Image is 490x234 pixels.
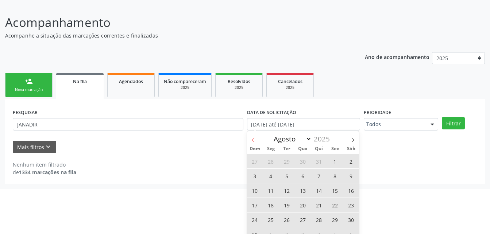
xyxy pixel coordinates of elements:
div: Nova marcação [11,87,47,93]
span: Agosto 26, 2025 [280,212,294,227]
span: Agosto 5, 2025 [280,169,294,183]
span: Agosto 28, 2025 [312,212,326,227]
button: Filtrar [442,117,465,129]
span: Agosto 6, 2025 [296,169,310,183]
input: Selecione um intervalo [247,118,360,130]
span: Agosto 18, 2025 [264,198,278,212]
span: Agosto 22, 2025 [328,198,342,212]
div: Nenhum item filtrado [13,161,76,168]
span: Agosto 2, 2025 [344,154,358,168]
label: PESQUISAR [13,107,38,118]
span: Julho 28, 2025 [264,154,278,168]
span: Agosto 3, 2025 [248,169,262,183]
div: person_add [25,77,33,85]
span: Agosto 4, 2025 [264,169,278,183]
span: Agosto 16, 2025 [344,183,358,198]
span: Agosto 24, 2025 [248,212,262,227]
span: Todos [366,121,423,128]
strong: 1334 marcações na fila [19,169,76,176]
span: Qua [295,147,311,151]
span: Agosto 27, 2025 [296,212,310,227]
span: Não compareceram [164,78,206,85]
span: Agosto 10, 2025 [248,183,262,198]
button: Mais filtroskeyboard_arrow_down [13,141,56,153]
span: Ter [279,147,295,151]
label: DATA DE SOLICITAÇÃO [247,107,296,118]
span: Agosto 29, 2025 [328,212,342,227]
div: 2025 [221,85,257,90]
span: Agosto 30, 2025 [344,212,358,227]
span: Cancelados [278,78,302,85]
span: Agosto 20, 2025 [296,198,310,212]
span: Sáb [343,147,359,151]
span: Agosto 7, 2025 [312,169,326,183]
div: 2025 [272,85,308,90]
span: Sex [327,147,343,151]
span: Agosto 14, 2025 [312,183,326,198]
span: Agosto 12, 2025 [280,183,294,198]
i: keyboard_arrow_down [44,143,52,151]
span: Agosto 25, 2025 [264,212,278,227]
span: Agosto 8, 2025 [328,169,342,183]
span: Agendados [119,78,143,85]
span: Julho 29, 2025 [280,154,294,168]
span: Qui [311,147,327,151]
span: Julho 31, 2025 [312,154,326,168]
span: Seg [263,147,279,151]
div: de [13,168,76,176]
span: Resolvidos [228,78,250,85]
label: Prioridade [364,107,391,118]
span: Na fila [73,78,87,85]
span: Agosto 15, 2025 [328,183,342,198]
span: Julho 30, 2025 [296,154,310,168]
p: Ano de acompanhamento [365,52,429,61]
span: Julho 27, 2025 [248,154,262,168]
select: Month [270,134,312,144]
span: Agosto 13, 2025 [296,183,310,198]
p: Acompanhamento [5,13,341,32]
span: Agosto 11, 2025 [264,183,278,198]
span: Agosto 17, 2025 [248,198,262,212]
p: Acompanhe a situação das marcações correntes e finalizadas [5,32,341,39]
span: Dom [247,147,263,151]
input: Nome, CNS [13,118,243,130]
span: Agosto 9, 2025 [344,169,358,183]
div: 2025 [164,85,206,90]
span: Agosto 21, 2025 [312,198,326,212]
span: Agosto 1, 2025 [328,154,342,168]
span: Agosto 23, 2025 [344,198,358,212]
span: Agosto 19, 2025 [280,198,294,212]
